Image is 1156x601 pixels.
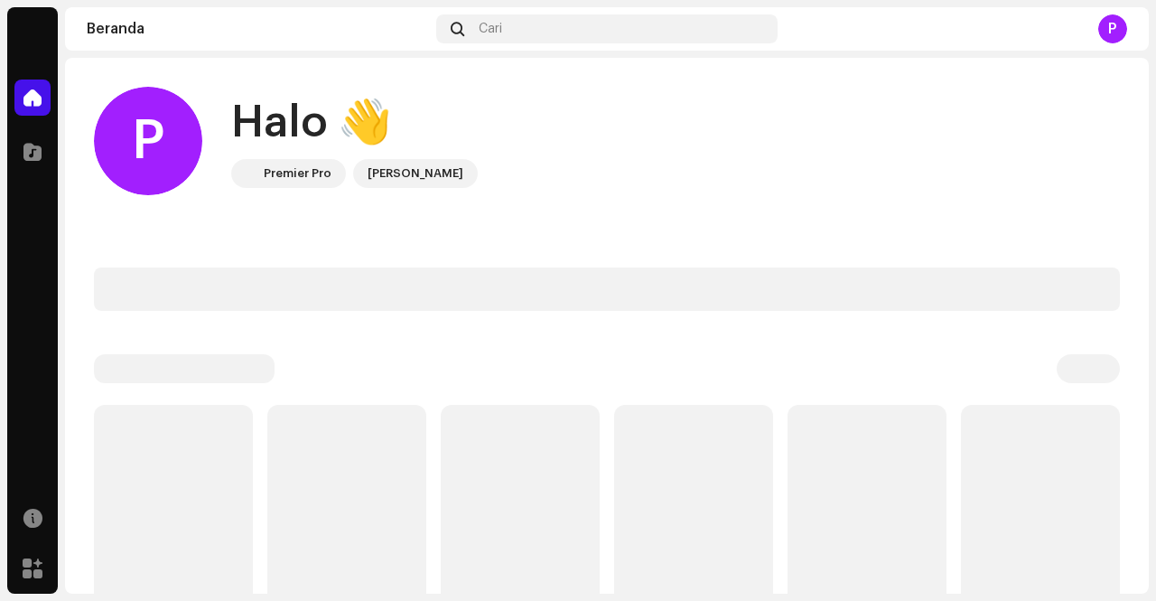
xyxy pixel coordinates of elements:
img: 64f15ab7-a28a-4bb5-a164-82594ec98160 [235,163,256,184]
div: Premier Pro [264,163,331,184]
div: Beranda [87,22,429,36]
div: Halo 👋 [231,94,478,152]
div: P [1098,14,1127,43]
span: Cari [479,22,502,36]
div: P [94,87,202,195]
div: [PERSON_NAME] [368,163,463,184]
